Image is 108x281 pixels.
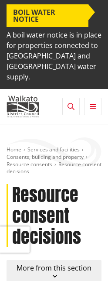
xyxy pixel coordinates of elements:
span: A boil water notice is in place for properties connected to [GEOGRAPHIC_DATA] and [GEOGRAPHIC_DAT... [7,27,101,85]
img: Waikato District Council - Te Kaunihera aa Takiwaa o Waikato [7,96,39,117]
span: BOIL WATER NOTICE [7,4,88,27]
a: Home [7,146,21,153]
nav: breadcrumb [7,146,101,175]
h1: Resource consent decisions [12,184,101,247]
a: Resource consents [7,161,52,168]
span: More from this section [17,263,91,273]
span: Resource consent decisions [7,161,101,175]
a: Services and facilities [27,146,80,153]
a: Consents, building and property [7,153,84,161]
